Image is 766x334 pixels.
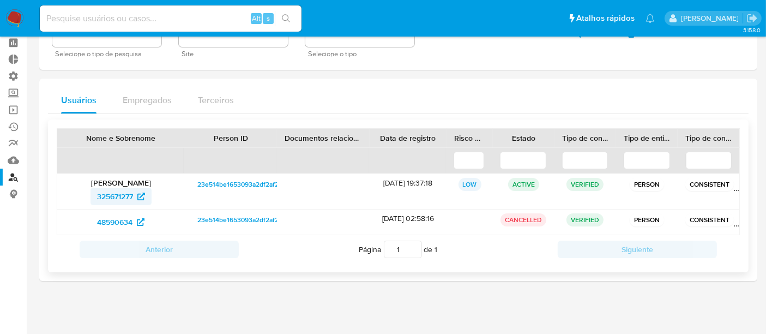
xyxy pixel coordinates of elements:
[681,13,743,23] p: alexandra.macedo@mercadolivre.com
[576,13,635,24] span: Atalhos rápidos
[743,26,761,34] span: 3.158.0
[267,13,270,23] span: s
[646,14,655,23] a: Notificações
[252,13,261,23] span: Alt
[40,11,301,26] input: Pesquise usuários ou casos...
[746,13,758,24] a: Sair
[275,11,297,26] button: search-icon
